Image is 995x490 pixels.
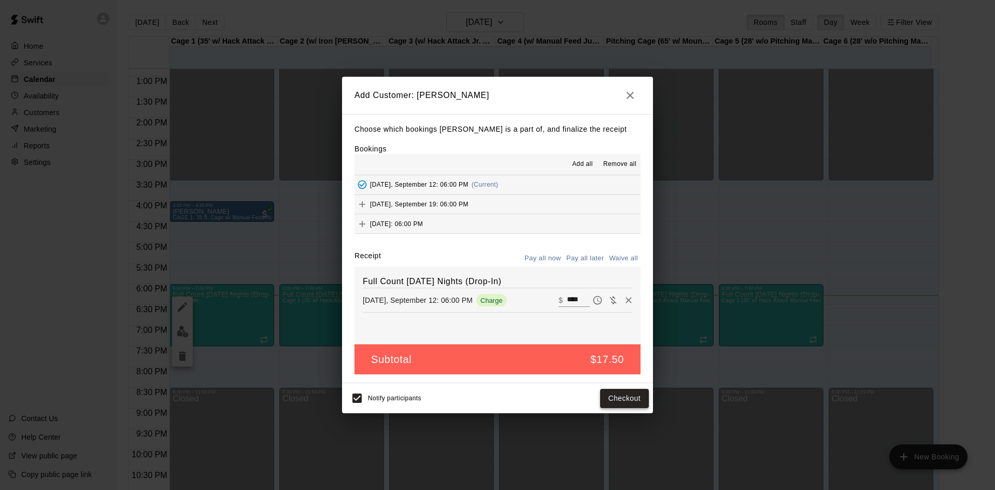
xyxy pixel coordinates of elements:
[605,296,621,304] span: Waive payment
[354,250,381,267] label: Receipt
[476,297,507,304] span: Charge
[559,295,563,305] p: $
[370,181,468,188] span: [DATE], September 12: 06:00 PM
[472,181,499,188] span: (Current)
[354,195,641,214] button: Add[DATE], September 19: 06:00 PM
[354,123,641,136] p: Choose which bookings [PERSON_NAME] is a part of, and finalize the receipt
[566,156,599,173] button: Add all
[600,389,649,408] button: Checkout
[370,201,468,208] span: [DATE], September 19: 06:00 PM
[354,145,387,153] label: Bookings
[522,250,564,267] button: Pay all now
[342,77,653,114] h2: Add Customer: [PERSON_NAME]
[363,275,632,288] h6: Full Count [DATE] Nights (Drop-In)
[590,296,605,304] span: Pay later
[354,219,370,227] span: Add
[599,156,641,173] button: Remove all
[572,159,593,170] span: Add all
[368,395,421,402] span: Notify participants
[370,220,423,227] span: [DATE]: 06:00 PM
[354,175,641,194] button: Added - Collect Payment[DATE], September 12: 06:00 PM(Current)
[354,214,641,233] button: Add[DATE]: 06:00 PM
[564,250,607,267] button: Pay all later
[354,200,370,208] span: Add
[590,353,624,367] h5: $17.50
[603,159,636,170] span: Remove all
[606,250,641,267] button: Waive all
[371,353,411,367] h5: Subtotal
[621,292,636,308] button: Remove
[363,295,473,305] p: [DATE], September 12: 06:00 PM
[354,177,370,192] button: Added - Collect Payment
